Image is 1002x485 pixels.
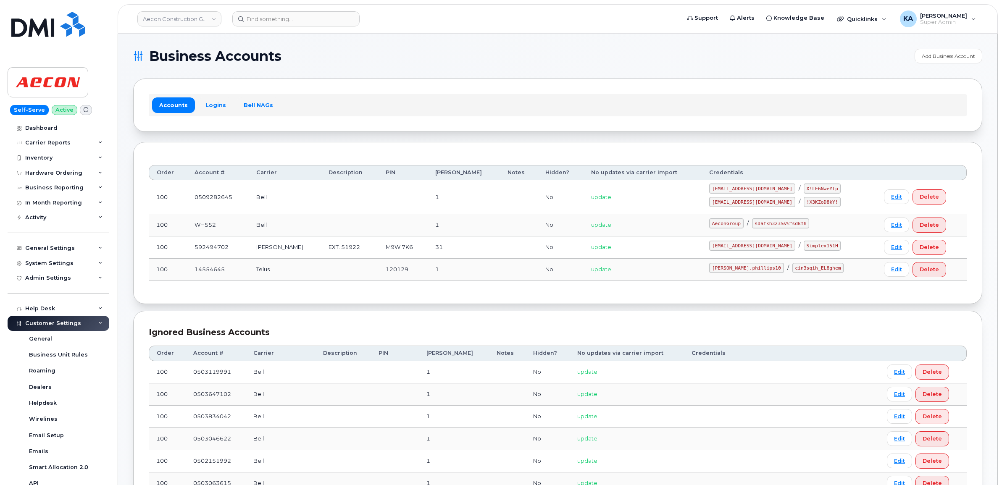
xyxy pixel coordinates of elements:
[577,435,597,442] span: update
[186,383,245,406] td: 0503647102
[149,428,186,450] td: 100
[419,361,489,383] td: 1
[577,391,597,397] span: update
[584,165,702,180] th: No updates via carrier import
[913,262,946,277] button: Delete
[887,454,912,468] a: Edit
[923,390,942,398] span: Delete
[792,263,844,273] code: cin3sqih_EL8ghem
[923,412,942,420] span: Delete
[884,189,909,204] a: Edit
[378,259,428,281] td: 120129
[884,240,909,254] a: Edit
[887,364,912,379] a: Edit
[591,244,611,250] span: update
[371,346,419,361] th: PIN
[246,383,316,406] td: Bell
[246,361,316,383] td: Bell
[186,428,245,450] td: 0503046622
[246,406,316,428] td: Bell
[428,165,500,180] th: [PERSON_NAME]
[489,346,526,361] th: Notes
[915,454,949,469] button: Delete
[804,241,841,251] code: Simplex151H
[915,387,949,402] button: Delete
[249,259,321,281] td: Telus
[884,262,909,277] a: Edit
[577,413,597,419] span: update
[913,240,946,255] button: Delete
[526,383,570,406] td: No
[526,406,570,428] td: No
[149,406,186,428] td: 100
[187,180,249,214] td: 0509282645
[913,218,946,233] button: Delete
[747,220,749,226] span: /
[887,387,912,401] a: Edit
[187,259,249,281] td: 14554645
[538,259,584,281] td: No
[684,346,879,361] th: Credentials
[887,409,912,424] a: Edit
[538,180,584,214] td: No
[709,263,784,273] code: [PERSON_NAME].phillips10
[149,361,186,383] td: 100
[428,236,500,259] td: 31
[920,265,939,273] span: Delete
[920,243,939,251] span: Delete
[186,346,245,361] th: Account #
[428,259,500,281] td: 1
[591,221,611,228] span: update
[149,180,187,214] td: 100
[577,457,597,464] span: update
[526,346,570,361] th: Hidden?
[419,406,489,428] td: 1
[187,236,249,259] td: 592494702
[249,214,321,236] td: Bell
[187,214,249,236] td: WH552
[249,236,321,259] td: [PERSON_NAME]
[526,428,570,450] td: No
[920,193,939,201] span: Delete
[787,264,789,271] span: /
[378,236,428,259] td: M9W 7K6
[149,50,281,63] span: Business Accounts
[419,450,489,472] td: 1
[799,198,800,205] span: /
[149,346,186,361] th: Order
[186,406,245,428] td: 0503834042
[923,368,942,376] span: Delete
[752,218,809,228] code: sdafkh323S&%^sdkfh
[249,165,321,180] th: Carrier
[149,259,187,281] td: 100
[152,97,195,113] a: Accounts
[799,242,800,249] span: /
[246,428,316,450] td: Bell
[702,165,876,180] th: Credentials
[526,361,570,383] td: No
[920,221,939,229] span: Delete
[709,184,795,194] code: [EMAIL_ADDRESS][DOMAIN_NAME]
[709,218,744,228] code: AeconGroup
[500,165,538,180] th: Notes
[246,450,316,472] td: Bell
[428,214,500,236] td: 1
[570,346,684,361] th: No updates via carrier import
[709,197,795,207] code: [EMAIL_ADDRESS][DOMAIN_NAME]
[538,214,584,236] td: No
[915,364,949,380] button: Delete
[538,165,584,180] th: Hidden?
[149,450,186,472] td: 100
[186,361,245,383] td: 0503119991
[804,184,841,194] code: X!LE6NweYtp
[237,97,280,113] a: Bell NAGs
[887,431,912,446] a: Edit
[419,383,489,406] td: 1
[428,180,500,214] td: 1
[419,346,489,361] th: [PERSON_NAME]
[149,214,187,236] td: 100
[321,236,379,259] td: EXT. 51922
[419,428,489,450] td: 1
[249,180,321,214] td: Bell
[915,431,949,446] button: Delete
